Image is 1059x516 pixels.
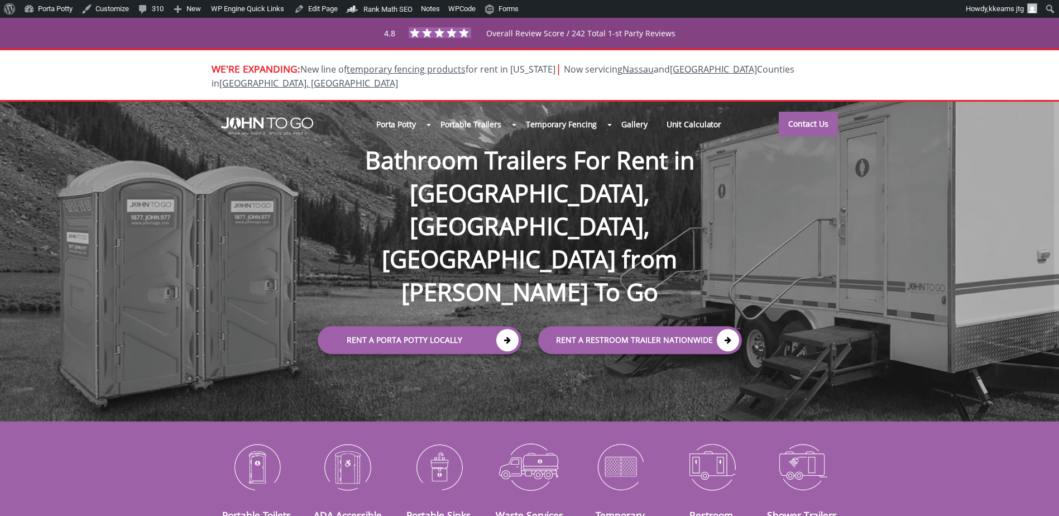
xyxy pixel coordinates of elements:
span: WE'RE EXPANDING: [212,62,300,75]
a: Gallery [612,112,657,136]
a: rent a RESTROOM TRAILER Nationwide [538,326,742,354]
span: New line of for rent in [US_STATE] [212,63,794,89]
a: temporary fencing products [347,63,466,75]
span: kkearns jtg [989,4,1024,13]
a: Portable Trailers [431,112,511,136]
img: JOHN to go [221,117,313,135]
a: [GEOGRAPHIC_DATA], [GEOGRAPHIC_DATA] [219,77,398,89]
a: Nassau [622,63,654,75]
span: 4.8 [384,28,395,39]
span: Overall Review Score / 242 Total 1-st Party Reviews [486,28,675,61]
img: Portable-Sinks-icon_N.png [401,438,476,496]
a: Temporary Fencing [516,112,606,136]
img: Waste-Services-icon_N.png [492,438,567,496]
a: Contact Us [779,112,838,136]
a: Rent a Porta Potty Locally [318,326,521,354]
h1: Bathroom Trailers For Rent in [GEOGRAPHIC_DATA], [GEOGRAPHIC_DATA], [GEOGRAPHIC_DATA] from [PERSO... [306,108,753,309]
a: [GEOGRAPHIC_DATA] [670,63,757,75]
img: ADA-Accessible-Units-icon_N.png [310,438,385,496]
img: Temporary-Fencing-cion_N.png [583,438,658,496]
a: Porta Potty [367,112,425,136]
span: Rank Math SEO [363,5,413,13]
span: Now servicing and Counties in [212,63,794,89]
span: | [555,61,562,76]
img: Restroom-Trailers-icon_N.png [674,438,749,496]
img: Shower-Trailers-icon_N.png [765,438,840,496]
img: Portable-Toilets-icon_N.png [220,438,294,496]
a: Unit Calculator [657,112,731,136]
